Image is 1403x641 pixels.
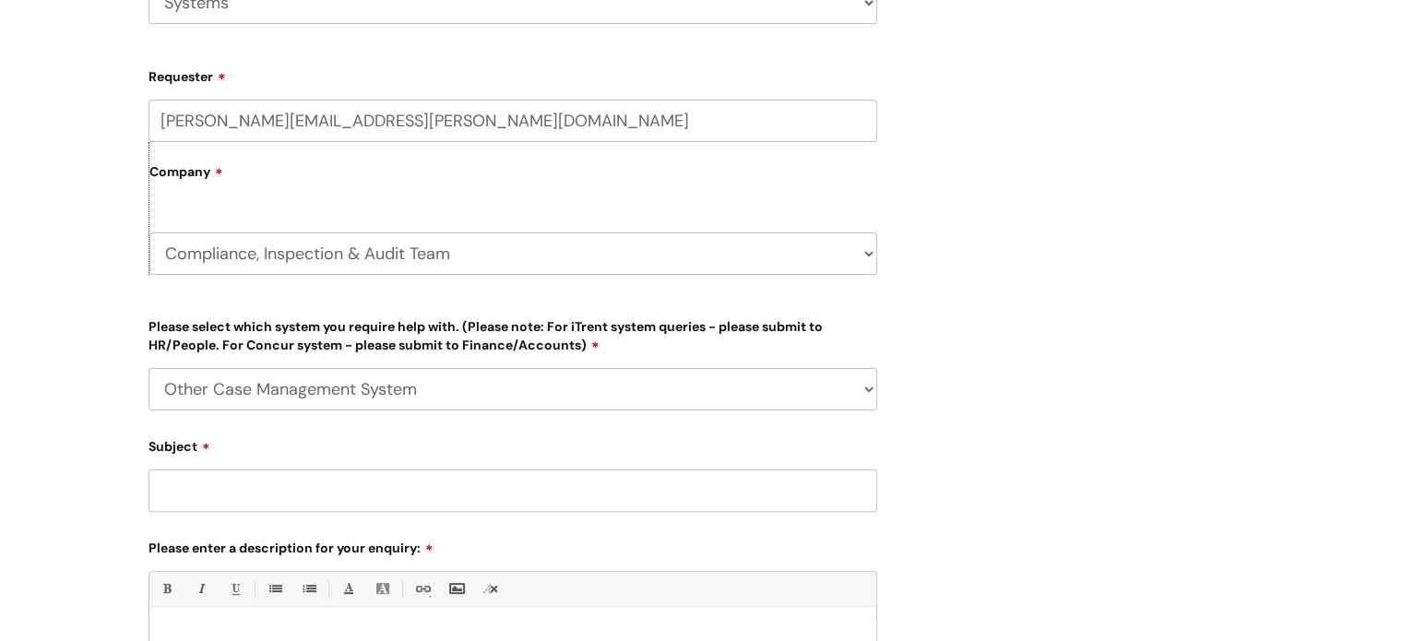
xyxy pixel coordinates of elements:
[149,158,877,199] label: Company
[263,577,286,600] a: • Unordered List (Ctrl-Shift-7)
[410,577,434,600] a: Link
[223,577,246,600] a: Underline(Ctrl-U)
[149,433,877,455] label: Subject
[371,577,394,600] a: Back Color
[445,577,468,600] a: Insert Image...
[149,100,877,142] input: Email
[149,63,877,85] label: Requester
[149,534,877,556] label: Please enter a description for your enquiry:
[189,577,212,600] a: Italic (Ctrl-I)
[149,315,877,353] label: Please select which system you require help with. (Please note: For iTrent system queries - pleas...
[337,577,360,600] a: Font Color
[155,577,178,600] a: Bold (Ctrl-B)
[479,577,502,600] a: Remove formatting (Ctrl-\)
[297,577,320,600] a: 1. Ordered List (Ctrl-Shift-8)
